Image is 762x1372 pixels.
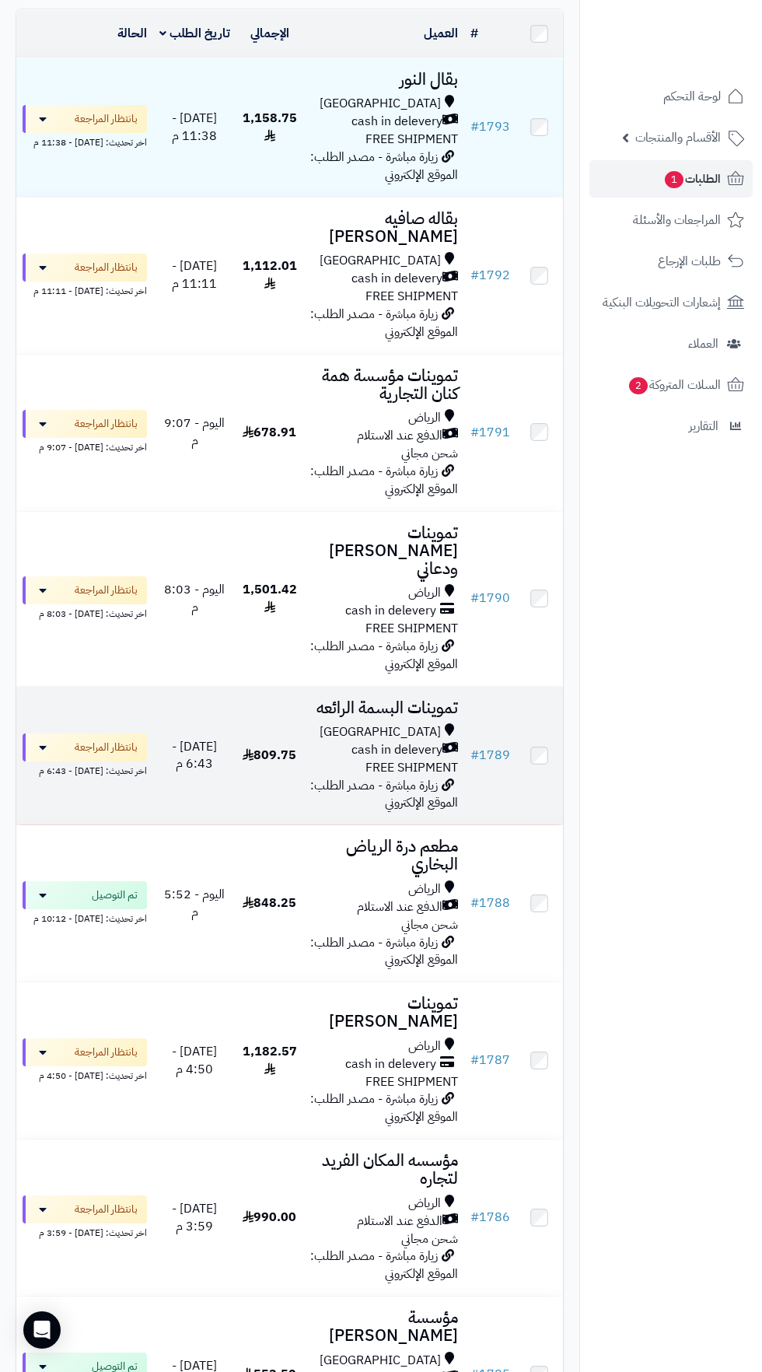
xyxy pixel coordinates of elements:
[470,117,510,136] a: #1793
[656,41,747,74] img: logo-2.png
[688,333,718,355] span: العملاء
[243,109,297,145] span: 1,158.75
[401,444,458,463] span: شحن مجاني
[310,1090,458,1126] span: زيارة مباشرة - مصدر الطلب: الموقع الإلكتروني
[663,168,721,190] span: الطلبات
[345,1055,436,1073] span: cash in delevery
[470,894,510,912] a: #1788
[408,584,441,602] span: الرياض
[470,117,479,136] span: #
[351,113,442,131] span: cash in delevery
[351,741,442,759] span: cash in delevery
[470,746,510,765] a: #1789
[23,282,147,298] div: اخر تحديث: [DATE] - 11:11 م
[470,1051,510,1069] a: #1787
[172,257,217,293] span: [DATE] - 11:11 م
[243,257,297,293] span: 1,112.01
[357,898,442,916] span: الدفع عند الاستلام
[75,260,138,275] span: بانتظار المراجعة
[309,1152,458,1188] h3: مؤسسه المكان الفريد لتجاره
[365,619,458,638] span: FREE SHIPMENT
[159,24,230,43] a: تاريخ الطلب
[23,761,147,778] div: اخر تحديث: [DATE] - 6:43 م
[310,776,458,813] span: زيارة مباشرة - مصدر الطلب: الموقع الإلكتروني
[310,462,458,499] span: زيارة مباشرة - مصدر الطلب: الموقع الإلكتروني
[23,1311,61,1349] div: Open Intercom Messenger
[365,1073,458,1091] span: FREE SHIPMENT
[665,171,683,188] span: 1
[243,1208,296,1227] span: 990.00
[424,24,458,43] a: العميل
[408,1195,441,1213] span: الرياض
[320,1352,441,1370] span: [GEOGRAPHIC_DATA]
[243,746,296,765] span: 809.75
[408,880,441,898] span: الرياض
[309,210,458,246] h3: بقاله صافيه [PERSON_NAME]
[310,637,458,674] span: زيارة مباشرة - مصدر الطلب: الموقع الإلكتروني
[23,1066,147,1083] div: اخر تحديث: [DATE] - 4:50 م
[470,589,510,607] a: #1790
[470,894,479,912] span: #
[320,95,441,113] span: [GEOGRAPHIC_DATA]
[470,423,479,442] span: #
[309,367,458,403] h3: تموينات مؤسسة همة كنان التجارية
[470,1208,479,1227] span: #
[401,915,458,934] span: شحن مجاني
[309,524,458,578] h3: تموينات [PERSON_NAME] ودعاني
[629,377,648,394] span: 2
[470,266,479,285] span: #
[470,1051,479,1069] span: #
[23,133,147,149] div: اخر تحديث: [DATE] - 11:38 م
[663,86,721,107] span: لوحة التحكم
[309,71,458,89] h3: بقال النور
[164,580,225,617] span: اليوم - 8:03 م
[320,723,441,741] span: [GEOGRAPHIC_DATA]
[589,243,753,280] a: طلبات الإرجاع
[589,78,753,115] a: لوحة التحكم
[365,130,458,149] span: FREE SHIPMENT
[310,305,458,341] span: زيارة مباشرة - مصدر الطلب: الموقع الإلكتروني
[75,1202,138,1217] span: بانتظار المراجعة
[357,1213,442,1230] span: الدفع عند الاستلام
[627,374,721,396] span: السلات المتروكة
[92,887,138,903] span: تم التوصيل
[408,1038,441,1055] span: الرياض
[345,602,436,620] span: cash in delevery
[75,111,138,127] span: بانتظار المراجعة
[75,740,138,755] span: بانتظار المراجعة
[589,325,753,362] a: العملاء
[589,201,753,239] a: المراجعات والأسئلة
[470,24,478,43] a: #
[309,838,458,873] h3: مطعم درة الرياض البخاري
[75,416,138,432] span: بانتظار المراجعة
[23,1223,147,1240] div: اخر تحديث: [DATE] - 3:59 م
[635,127,721,149] span: الأقسام والمنتجات
[172,109,217,145] span: [DATE] - 11:38 م
[172,1042,217,1079] span: [DATE] - 4:50 م
[603,292,721,313] span: إشعارات التحويلات البنكية
[243,1042,297,1079] span: 1,182.57
[23,909,147,926] div: اخر تحديث: [DATE] - 10:12 م
[310,148,458,184] span: زيارة مباشرة - مصدر الطلب: الموقع الإلكتروني
[470,589,479,607] span: #
[589,160,753,198] a: الطلبات1
[470,746,479,765] span: #
[172,1199,217,1236] span: [DATE] - 3:59 م
[309,995,458,1031] h3: تموينات [PERSON_NAME]
[689,415,718,437] span: التقارير
[658,250,721,272] span: طلبات الإرجاع
[401,1230,458,1248] span: شحن مجاني
[470,423,510,442] a: #1791
[365,758,458,777] span: FREE SHIPMENT
[243,580,297,617] span: 1,501.42
[250,24,289,43] a: الإجمالي
[172,737,217,774] span: [DATE] - 6:43 م
[75,583,138,598] span: بانتظار المراجعة
[309,1309,458,1345] h3: مؤسسة [PERSON_NAME]
[589,284,753,321] a: إشعارات التحويلات البنكية
[164,414,225,450] span: اليوم - 9:07 م
[408,409,441,427] span: الرياض
[320,252,441,270] span: [GEOGRAPHIC_DATA]
[23,604,147,621] div: اخر تحديث: [DATE] - 8:03 م
[243,423,296,442] span: 678.91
